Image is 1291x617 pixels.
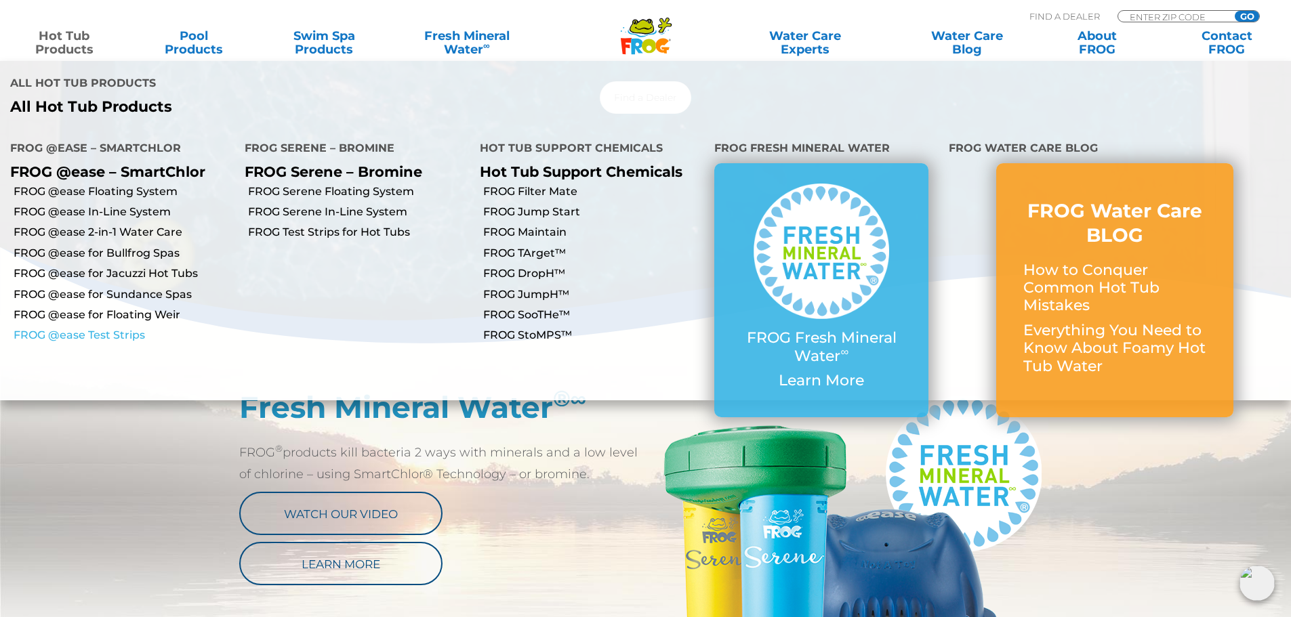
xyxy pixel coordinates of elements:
a: Watch Our Video [239,492,443,535]
h4: FROG @ease – SmartChlor [10,136,224,163]
a: All Hot Tub Products [10,98,636,116]
p: FROG @ease – SmartChlor [10,163,224,180]
a: FROG @ease for Bullfrog Spas [14,246,234,261]
h4: FROG Water Care Blog [949,136,1281,163]
p: FROG products kill bacteria 2 ways with minerals and a low level of chlorine – using SmartChlor® ... [239,442,646,485]
a: FROG Maintain [483,225,704,240]
h3: FROG Water Care BLOG [1023,198,1206,248]
a: Water CareExperts [723,29,887,56]
a: FROG SooTHe™ [483,307,704,322]
a: FROG @ease In-Line System [14,205,234,219]
h4: Hot Tub Support Chemicals [480,136,694,163]
a: Learn More [239,542,443,585]
a: FROG DropH™ [483,266,704,281]
a: Water CareBlog [916,29,1017,56]
a: PoolProducts [144,29,245,56]
a: FROG Serene In-Line System [248,205,469,219]
h2: Fresh Mineral Water [239,389,646,425]
sup: ∞ [840,345,848,358]
p: FROG Serene – Bromine [245,163,459,180]
a: Hot Tub Support Chemicals [480,163,682,180]
a: FROG TArget™ [483,246,704,261]
sup: ∞ [483,40,490,51]
input: Zip Code Form [1128,11,1220,22]
h4: All Hot Tub Products [10,71,636,98]
a: FROG @ease for Sundance Spas [14,287,234,302]
a: FROG @ease for Floating Weir [14,307,234,322]
a: FROG @ease 2-in-1 Water Care [14,225,234,240]
a: Fresh MineralWater∞ [403,29,530,56]
a: FROG @ease for Jacuzzi Hot Tubs [14,266,234,281]
a: FROG Serene Floating System [248,184,469,199]
a: FROG @ease Floating System [14,184,234,199]
a: FROG Jump Start [483,205,704,219]
a: FROG Water Care BLOG How to Conquer Common Hot Tub Mistakes Everything You Need to Know About Foa... [1023,198,1206,382]
p: Find A Dealer [1029,10,1100,22]
a: Swim SpaProducts [274,29,375,56]
a: AboutFROG [1046,29,1147,56]
h4: FROG Serene – Bromine [245,136,459,163]
a: FROG Filter Mate [483,184,704,199]
p: FROG Fresh Mineral Water [741,329,901,365]
a: FROG Test Strips for Hot Tubs [248,225,469,240]
p: Everything You Need to Know About Foamy Hot Tub Water [1023,322,1206,375]
input: GO [1235,11,1259,22]
sup: ® [275,443,283,454]
a: FROG Fresh Mineral Water∞ Learn More [741,184,901,396]
h4: FROG Fresh Mineral Water [714,136,928,163]
a: FROG StoMPS™ [483,328,704,343]
a: FROG @ease Test Strips [14,328,234,343]
a: Hot TubProducts [14,29,115,56]
a: ContactFROG [1176,29,1277,56]
p: How to Conquer Common Hot Tub Mistakes [1023,261,1206,315]
a: FROG JumpH™ [483,287,704,302]
p: Learn More [741,372,901,389]
img: openIcon [1239,566,1275,601]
